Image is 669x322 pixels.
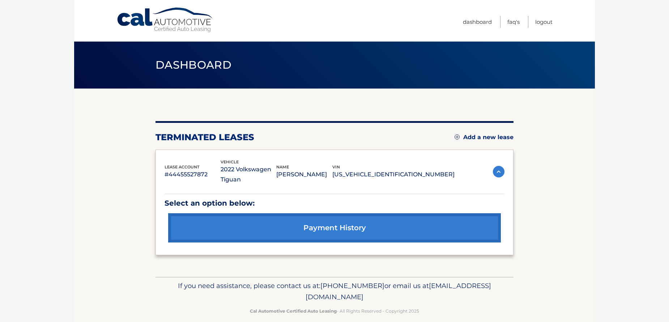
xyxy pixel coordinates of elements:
[455,134,514,141] a: Add a new lease
[276,164,289,169] span: name
[116,7,214,33] a: Cal Automotive
[332,169,455,180] p: [US_VEHICLE_IDENTIFICATION_NUMBER]
[507,16,520,28] a: FAQ's
[320,282,384,290] span: [PHONE_NUMBER]
[463,16,492,28] a: Dashboard
[165,169,221,180] p: #44455527872
[250,308,337,314] strong: Cal Automotive Certified Auto Leasing
[160,307,509,315] p: - All Rights Reserved - Copyright 2025
[165,197,504,210] p: Select an option below:
[221,159,239,164] span: vehicle
[168,213,501,242] a: payment history
[165,164,200,169] span: lease account
[493,166,504,177] img: accordion-active.svg
[535,16,553,28] a: Logout
[155,132,254,143] h2: terminated leases
[221,164,277,185] p: 2022 Volkswagen Tiguan
[455,134,460,139] img: add.svg
[160,280,509,303] p: If you need assistance, please contact us at: or email us at
[155,58,231,72] span: Dashboard
[276,169,332,180] p: [PERSON_NAME]
[332,164,340,169] span: vin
